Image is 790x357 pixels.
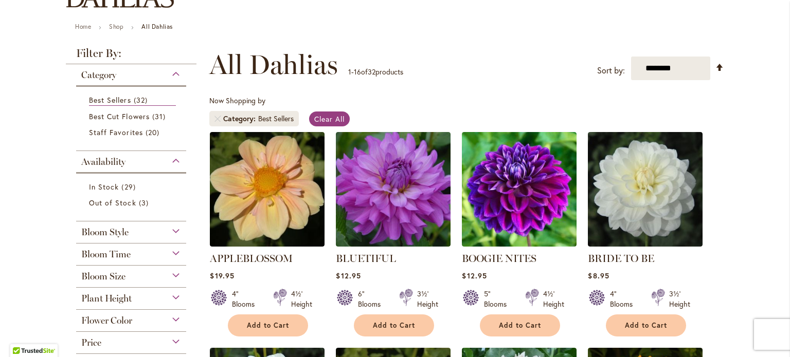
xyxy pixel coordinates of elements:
[417,289,438,309] div: 3½' Height
[89,197,176,208] a: Out of Stock 3
[139,197,151,208] span: 3
[348,67,351,77] span: 1
[309,111,350,126] a: Clear All
[232,289,261,309] div: 4" Blooms
[89,95,176,106] a: Best Sellers
[89,127,143,137] span: Staff Favorites
[462,132,577,247] img: BOOGIE NITES
[247,321,289,330] span: Add to Cart
[462,252,536,265] a: BOOGIE NITES
[336,239,451,249] a: Bluetiful
[89,111,150,121] span: Best Cut Flowers
[462,239,577,249] a: BOOGIE NITES
[89,198,136,208] span: Out of Stock
[588,132,703,247] img: BRIDE TO BE
[210,239,325,249] a: APPLEBLOSSOM
[291,289,312,309] div: 4½' Height
[480,314,560,336] button: Add to Cart
[258,114,294,124] div: Best Sellers
[81,315,132,326] span: Flower Color
[228,314,308,336] button: Add to Cart
[499,321,541,330] span: Add to Cart
[373,321,415,330] span: Add to Cart
[121,181,138,192] span: 29
[484,289,513,309] div: 5" Blooms
[214,116,221,122] a: Remove Category Best Sellers
[669,289,690,309] div: 3½' Height
[81,337,101,348] span: Price
[223,114,258,124] span: Category
[354,314,434,336] button: Add to Cart
[66,48,196,64] strong: Filter By:
[81,293,132,304] span: Plant Height
[543,289,564,309] div: 4½' Height
[8,321,37,349] iframe: Launch Accessibility Center
[597,61,625,80] label: Sort by:
[368,67,375,77] span: 32
[210,271,234,280] span: $19.95
[336,271,361,280] span: $12.95
[81,227,129,238] span: Bloom Style
[336,132,451,247] img: Bluetiful
[336,252,396,265] a: BLUETIFUL
[109,23,123,30] a: Shop
[141,23,173,30] strong: All Dahlias
[588,271,609,280] span: $8.95
[81,249,131,260] span: Bloom Time
[588,252,654,265] a: BRIDE TO BE
[625,321,667,330] span: Add to Cart
[89,181,176,192] a: In Stock 29
[146,127,162,138] span: 20
[89,95,131,105] span: Best Sellers
[210,132,325,247] img: APPLEBLOSSOM
[81,156,125,167] span: Availability
[89,182,119,192] span: In Stock
[89,111,176,122] a: Best Cut Flowers
[75,23,91,30] a: Home
[209,96,265,105] span: Now Shopping by
[89,127,176,138] a: Staff Favorites
[610,289,639,309] div: 4" Blooms
[348,64,403,80] p: - of products
[358,289,387,309] div: 6" Blooms
[81,271,125,282] span: Bloom Size
[210,252,293,265] a: APPLEBLOSSOM
[462,271,487,280] span: $12.95
[134,95,150,105] span: 32
[209,49,338,80] span: All Dahlias
[314,114,345,124] span: Clear All
[354,67,361,77] span: 16
[81,69,116,81] span: Category
[152,111,168,122] span: 31
[588,239,703,249] a: BRIDE TO BE
[606,314,686,336] button: Add to Cart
